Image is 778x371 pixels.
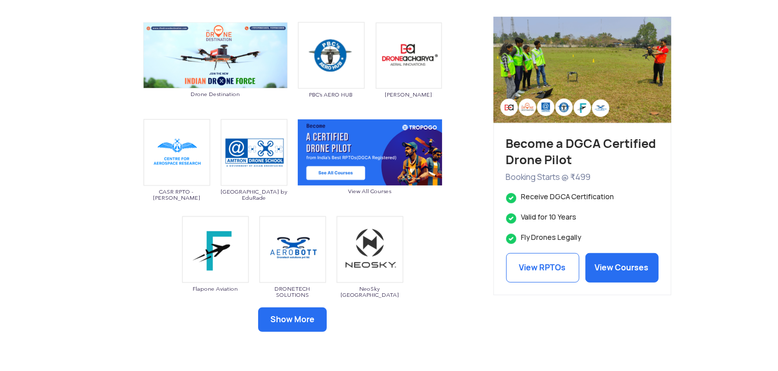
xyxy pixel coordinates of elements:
[143,91,288,97] span: Drone Destination
[298,119,442,185] img: ic_tgcourse.png
[259,244,326,298] a: DRONETECH SOLUTIONS
[143,119,210,186] img: ic_annauniversity.png
[182,244,249,292] a: Flapone Aviation
[298,188,442,194] span: View All Courses
[336,216,403,283] img: img_neosky.png
[221,147,288,201] a: [GEOGRAPHIC_DATA] by EduRade
[259,286,326,298] span: DRONETECH SOLUTIONS
[375,22,442,89] img: ic_dronacharyaaerial.png
[506,192,659,202] li: Receive DGCA Certification
[143,189,210,201] span: CASR RPTO - [PERSON_NAME]
[143,50,288,97] a: Drone Destination
[298,91,365,98] span: PBC’s AERO HUB
[143,147,210,201] a: CASR RPTO - [PERSON_NAME]
[585,253,659,283] a: View Courses
[506,253,579,283] a: View RPTOs
[336,244,403,298] a: NeoSky [GEOGRAPHIC_DATA]
[259,216,326,283] img: bg_droneteech.png
[143,22,288,89] img: ic_dronoedestination_double.png
[375,50,442,98] a: [PERSON_NAME]
[506,233,659,242] li: Fly Drones Legally
[493,17,671,123] img: bg_sideadtraining.png
[375,91,442,98] span: [PERSON_NAME]
[506,136,659,168] h3: Become a DGCA Certified Drone Pilot
[298,50,365,98] a: PBC’s AERO HUB
[221,189,288,201] span: [GEOGRAPHIC_DATA] by EduRade
[506,212,659,222] li: Valid for 10 Years
[506,171,659,184] p: Booking Starts @ ₹499
[258,307,327,332] button: Show More
[182,216,249,283] img: bg_flapone.png
[221,119,288,186] img: ic_amtron.png
[182,286,249,292] span: Flapone Aviation
[298,147,442,194] a: View All Courses
[336,286,403,298] span: NeoSky [GEOGRAPHIC_DATA]
[298,22,365,89] img: ic_pbc.png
